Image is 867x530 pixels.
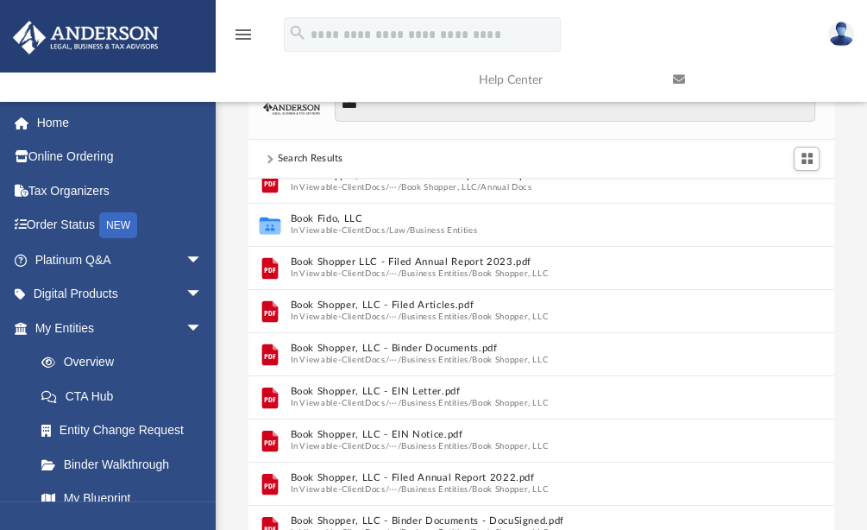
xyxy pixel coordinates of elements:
a: Platinum Q&Aarrow_drop_down [12,243,229,277]
img: Anderson Advisors Platinum Portal [8,21,164,54]
a: CTA Hub [24,379,229,413]
button: Switch to Grid View [794,147,820,171]
a: Online Ordering [12,140,229,174]
div: NEW [99,212,137,238]
a: My Entitiesarrow_drop_down [12,311,229,345]
span: arrow_drop_down [185,277,220,312]
i: menu [233,24,254,45]
img: User Pic [828,22,854,47]
a: Entity Change Request [24,413,229,448]
a: Overview [24,345,229,380]
a: My Blueprint [24,482,220,516]
a: Binder Walkthrough [24,447,229,482]
a: Home [12,105,229,140]
span: arrow_drop_down [185,311,220,346]
a: Tax Organizers [12,174,229,208]
a: Digital Productsarrow_drop_down [12,277,229,312]
a: Help Center [466,46,660,114]
input: Search files and folders [335,89,815,122]
a: Order StatusNEW [12,208,229,243]
a: menu [233,33,254,45]
div: Search Results [278,151,343,167]
span: arrow_drop_down [185,243,220,278]
i: search [288,23,307,42]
